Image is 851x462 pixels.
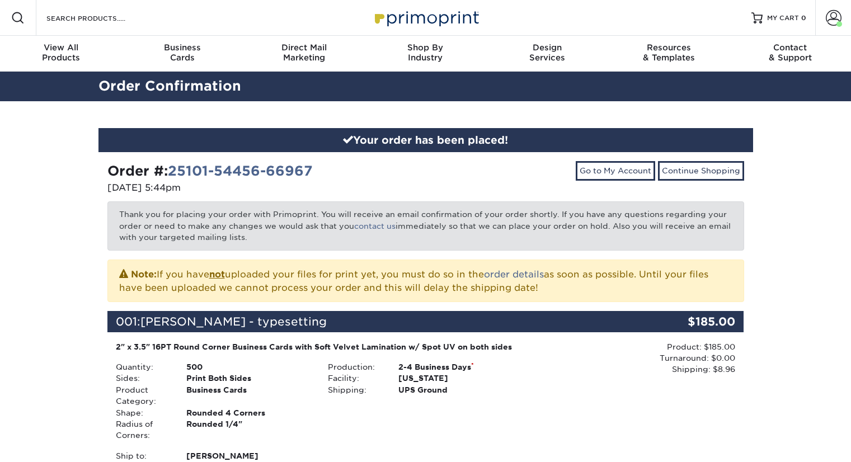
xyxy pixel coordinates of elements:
div: Rounded 1/4" [178,418,319,441]
div: UPS Ground [390,384,532,395]
div: 001: [107,311,638,332]
div: Radius of Corners: [107,418,178,441]
div: Marketing [243,43,365,63]
a: Shop ByIndustry [365,36,486,72]
span: [PERSON_NAME] - typesetting [140,315,327,328]
div: Product Category: [107,384,178,407]
div: Business Cards [178,384,319,407]
div: Your order has been placed! [98,128,753,153]
span: Design [486,43,608,53]
a: BusinessCards [121,36,243,72]
input: SEARCH PRODUCTS..... [45,11,154,25]
a: Go to My Account [576,161,655,180]
b: not [209,269,225,280]
div: Cards [121,43,243,63]
div: Facility: [319,373,390,384]
a: Resources& Templates [608,36,729,72]
span: Business [121,43,243,53]
span: Resources [608,43,729,53]
div: Rounded 4 Corners [178,407,319,418]
div: Services [486,43,608,63]
div: Quantity: [107,361,178,373]
p: If you have uploaded your files for print yet, you must do so in the as soon as possible. Until y... [119,267,732,295]
span: [PERSON_NAME] [186,450,311,461]
div: Sides: [107,373,178,384]
div: 2" x 3.5" 16PT Round Corner Business Cards with Soft Velvet Lamination w/ Spot UV on both sides [116,341,524,352]
strong: Note: [131,269,157,280]
p: Thank you for placing your order with Primoprint. You will receive an email confirmation of your ... [107,201,744,250]
h2: Order Confirmation [90,76,761,97]
a: Continue Shopping [658,161,744,180]
span: Shop By [365,43,486,53]
span: Contact [730,43,851,53]
div: Product: $185.00 Turnaround: $0.00 Shipping: $8.96 [532,341,735,375]
span: 0 [801,14,806,22]
span: MY CART [767,13,799,23]
div: & Templates [608,43,729,63]
div: & Support [730,43,851,63]
a: order details [484,269,544,280]
a: DesignServices [486,36,608,72]
div: Shape: [107,407,178,418]
div: Industry [365,43,486,63]
p: [DATE] 5:44pm [107,181,417,195]
div: 2-4 Business Days [390,361,532,373]
span: Direct Mail [243,43,365,53]
div: $185.00 [638,311,744,332]
a: 25101-54456-66967 [168,163,313,179]
div: Production: [319,361,390,373]
div: Shipping: [319,384,390,395]
div: 500 [178,361,319,373]
a: Direct MailMarketing [243,36,365,72]
div: [US_STATE] [390,373,532,384]
a: Contact& Support [730,36,851,72]
img: Primoprint [370,6,482,30]
div: Print Both Sides [178,373,319,384]
a: contact us [354,221,396,230]
strong: Order #: [107,163,313,179]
